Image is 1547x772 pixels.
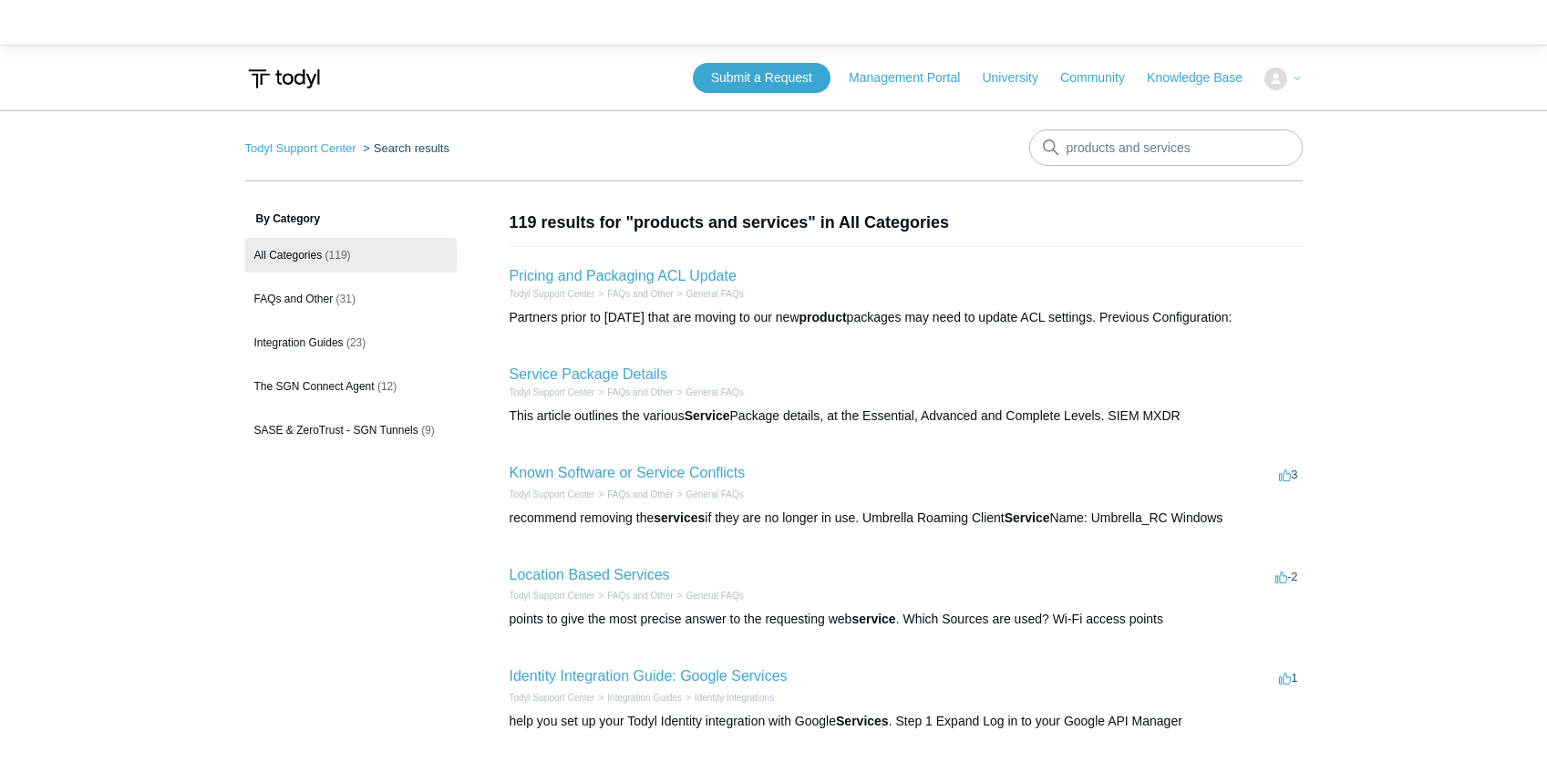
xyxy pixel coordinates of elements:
[510,386,595,399] li: Todyl Support Center
[607,289,673,299] a: FAQs and Other
[245,325,457,360] a: Integration Guides (23)
[421,424,435,437] span: (9)
[254,424,418,437] span: SASE & ZeroTrust - SGN Tunnels
[685,408,730,423] em: Service
[594,287,673,301] li: FAQs and Other
[377,380,397,393] span: (12)
[674,488,744,501] li: General FAQs
[254,336,344,349] span: Integration Guides
[686,591,743,601] a: General FAQs
[686,387,743,397] a: General FAQs
[336,293,356,305] span: (31)
[674,589,744,602] li: General FAQs
[346,336,366,349] span: (23)
[607,489,673,499] a: FAQs and Other
[836,714,889,728] em: Services
[1279,671,1297,685] span: 1
[510,488,595,501] li: Todyl Support Center
[245,141,356,155] a: Todyl Support Center
[245,211,457,227] h3: By Category
[510,712,1303,731] div: help you set up your Todyl Identity integration with Google . Step 1 Expand Log in to your Google...
[686,489,743,499] a: General FAQs
[510,489,595,499] a: Todyl Support Center
[510,289,595,299] a: Todyl Support Center
[1029,129,1303,166] input: Search
[245,62,323,96] img: Todyl Support Center Help Center home page
[510,610,1303,629] div: points to give the most precise answer to the requesting web . Which Sources are used? Wi-Fi acce...
[245,141,360,155] li: Todyl Support Center
[510,509,1303,528] div: recommend removing the if they are no longer in use. Umbrella Roaming Client Name: Umbrella_RC Wi...
[359,141,449,155] li: Search results
[254,293,334,305] span: FAQs and Other
[245,282,457,316] a: FAQs and Other (31)
[510,366,667,382] a: Service Package Details
[695,693,774,703] a: Identity Integrations
[510,211,1303,235] h1: 119 results for "products and services" in All Categories
[510,465,746,480] a: Known Software or Service Conflicts
[510,407,1303,426] div: This article outlines the various Package details, at the Essential, Advanced and Complete Levels...
[607,591,673,601] a: FAQs and Other
[510,691,595,705] li: Todyl Support Center
[510,567,670,582] a: Location Based Services
[245,369,457,404] a: The SGN Connect Agent (12)
[607,387,673,397] a: FAQs and Other
[510,387,595,397] a: Todyl Support Center
[245,238,457,273] a: All Categories (119)
[594,589,673,602] li: FAQs and Other
[594,691,682,705] li: Integration Guides
[594,386,673,399] li: FAQs and Other
[510,287,595,301] li: Todyl Support Center
[510,591,595,601] a: Todyl Support Center
[851,612,895,626] em: service
[682,691,774,705] li: Identity Integrations
[1060,68,1143,87] a: Community
[510,589,595,602] li: Todyl Support Center
[674,386,744,399] li: General FAQs
[245,413,457,448] a: SASE & ZeroTrust - SGN Tunnels (9)
[1275,570,1298,583] span: -2
[654,510,705,525] em: services
[254,249,323,262] span: All Categories
[254,380,375,393] span: The SGN Connect Agent
[594,488,673,501] li: FAQs and Other
[1005,510,1050,525] em: Service
[325,249,351,262] span: (119)
[799,310,847,324] em: product
[1147,68,1261,87] a: Knowledge Base
[982,68,1056,87] a: University
[510,268,737,283] a: Pricing and Packaging ACL Update
[849,68,978,87] a: Management Portal
[693,63,830,93] a: Submit a Request
[1279,468,1297,481] span: 3
[674,287,744,301] li: General FAQs
[607,693,682,703] a: Integration Guides
[510,668,788,684] a: Identity Integration Guide: Google Services
[510,308,1303,327] div: Partners prior to [DATE] that are moving to our new packages may need to update ACL settings. Pre...
[510,693,595,703] a: Todyl Support Center
[686,289,743,299] a: General FAQs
